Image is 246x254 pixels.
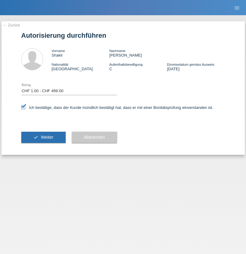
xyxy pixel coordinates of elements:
[52,49,65,53] span: Vorname
[52,62,109,71] div: [GEOGRAPHIC_DATA]
[41,135,53,140] span: Weiter
[52,63,68,66] span: Nationalität
[3,23,20,27] a: ← Zurück
[167,62,225,71] div: [DATE]
[109,63,142,66] span: Aufenthaltsbewilligung
[84,135,105,140] span: Abbrechen
[21,105,213,110] label: Ich bestätige, dass der Kunde mündlich bestätigt hat, dass er mit einer Bonitätsprüfung einversta...
[33,135,38,140] i: check
[109,49,125,53] span: Nachname
[167,63,214,66] span: Einreisedatum gemäss Ausweis
[109,48,167,57] div: [PERSON_NAME]
[52,48,109,57] div: Shakir
[231,6,243,9] a: menu
[21,132,66,143] button: check Weiter
[72,132,117,143] button: Abbrechen
[21,32,225,39] h1: Autorisierung durchführen
[109,62,167,71] div: C
[234,5,240,11] i: menu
